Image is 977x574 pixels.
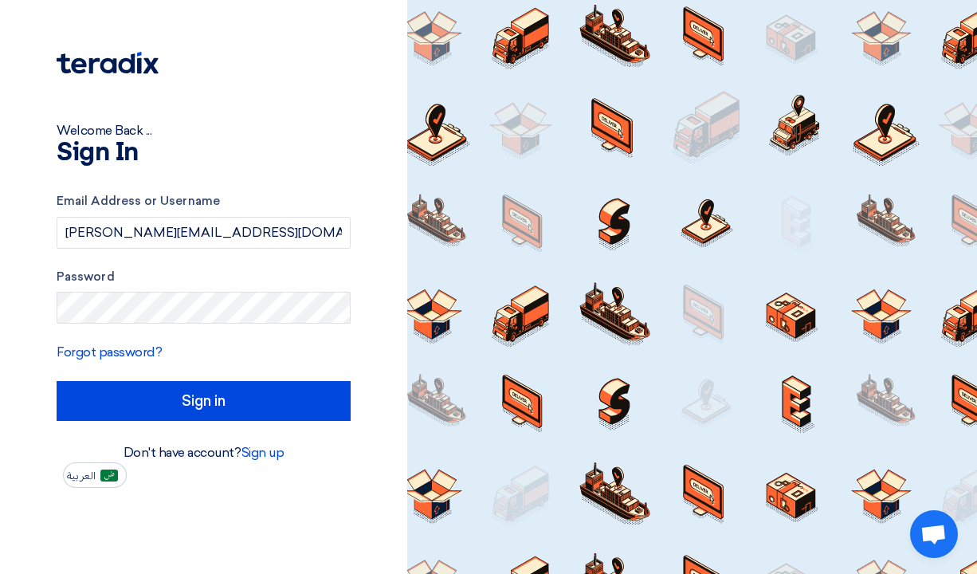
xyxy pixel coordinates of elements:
[100,470,118,482] img: ar-AR.png
[57,52,159,74] img: Teradix logo
[57,268,351,286] label: Password
[57,344,162,360] a: Forgot password?
[57,443,351,462] div: Don't have account?
[57,140,351,166] h1: Sign In
[910,510,958,558] div: Open chat
[67,470,96,482] span: العربية
[63,462,127,488] button: العربية
[57,192,351,210] label: Email Address or Username
[57,381,351,421] input: Sign in
[241,445,284,460] a: Sign up
[57,121,351,140] div: Welcome Back ...
[57,217,351,249] input: Enter your business email or username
